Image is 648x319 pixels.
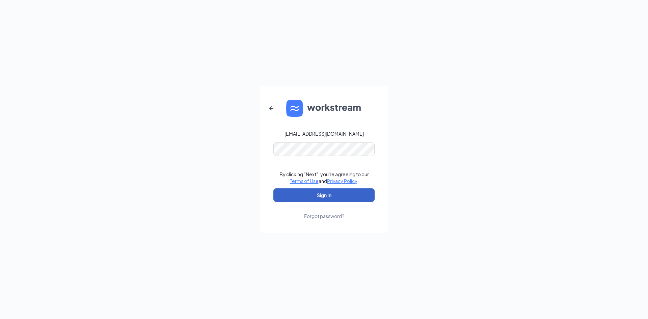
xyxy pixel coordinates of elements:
[327,178,357,184] a: Privacy Policy
[290,178,319,184] a: Terms of Use
[304,202,344,219] a: Forgot password?
[263,100,279,116] button: ArrowLeftNew
[273,188,375,202] button: Sign In
[279,171,369,184] div: By clicking "Next", you're agreeing to our and .
[285,130,364,137] div: [EMAIL_ADDRESS][DOMAIN_NAME]
[267,104,275,112] svg: ArrowLeftNew
[304,213,344,219] div: Forgot password?
[286,100,362,117] img: WS logo and Workstream text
